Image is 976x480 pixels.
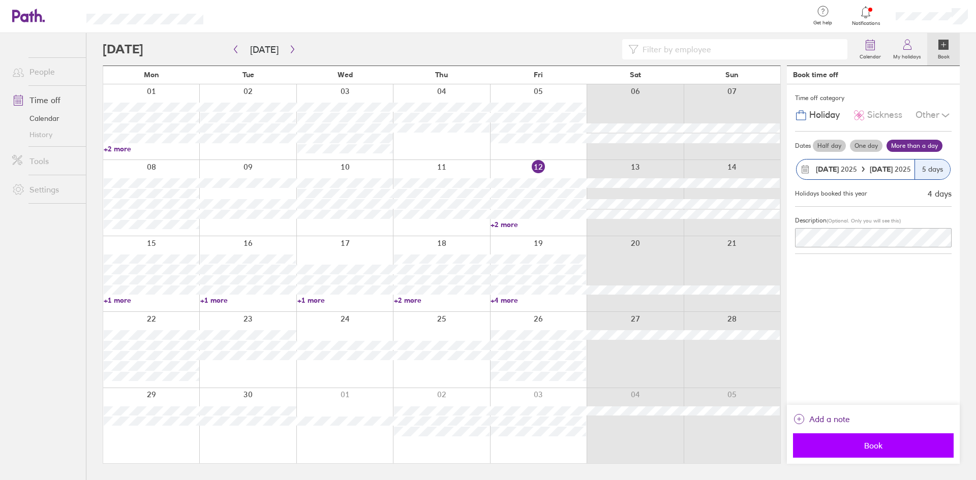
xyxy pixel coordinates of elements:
[534,71,543,79] span: Fri
[793,433,954,458] button: Book
[297,296,393,305] a: +1 more
[104,296,199,305] a: +1 more
[887,140,942,152] label: More than a day
[725,71,739,79] span: Sun
[491,296,586,305] a: +4 more
[435,71,448,79] span: Thu
[4,151,86,171] a: Tools
[795,90,952,106] div: Time off category
[887,33,927,66] a: My holidays
[4,110,86,126] a: Calendar
[916,106,952,125] div: Other
[491,220,586,229] a: +2 more
[853,33,887,66] a: Calendar
[793,71,838,79] div: Book time off
[4,90,86,110] a: Time off
[806,20,839,26] span: Get help
[849,5,882,26] a: Notifications
[928,189,952,198] div: 4 days
[850,140,882,152] label: One day
[242,71,254,79] span: Tue
[809,411,850,427] span: Add a note
[800,441,947,450] span: Book
[795,216,827,224] span: Description
[4,61,86,82] a: People
[870,165,911,173] span: 2025
[813,140,846,152] label: Half day
[816,165,839,174] strong: [DATE]
[104,144,199,153] a: +2 more
[795,190,867,197] div: Holidays booked this year
[809,110,840,120] span: Holiday
[795,154,952,185] button: [DATE] 2025[DATE] 20255 days
[914,159,950,179] div: 5 days
[816,165,857,173] span: 2025
[867,110,902,120] span: Sickness
[200,296,296,305] a: +1 more
[870,165,895,174] strong: [DATE]
[242,41,287,58] button: [DATE]
[394,296,490,305] a: +2 more
[932,51,956,60] label: Book
[793,411,850,427] button: Add a note
[4,126,86,143] a: History
[338,71,353,79] span: Wed
[144,71,159,79] span: Mon
[795,142,811,149] span: Dates
[4,179,86,200] a: Settings
[849,20,882,26] span: Notifications
[638,40,841,59] input: Filter by employee
[853,51,887,60] label: Calendar
[927,33,960,66] a: Book
[630,71,641,79] span: Sat
[827,217,901,224] span: (Optional. Only you will see this)
[887,51,927,60] label: My holidays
